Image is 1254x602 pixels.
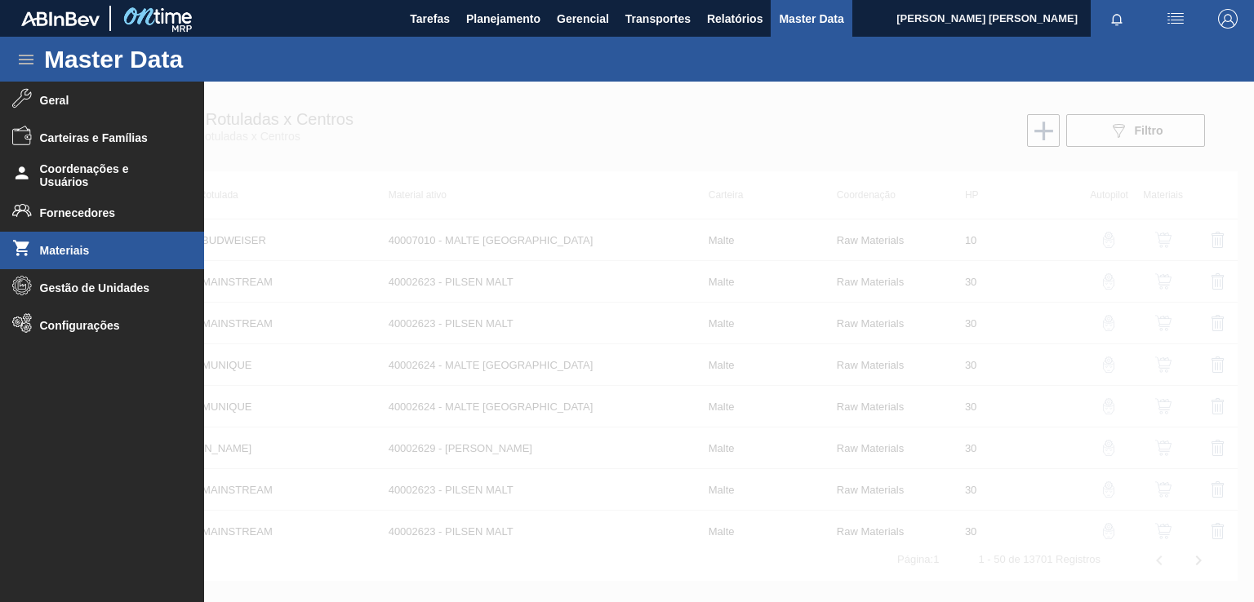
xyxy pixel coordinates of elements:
[40,94,175,107] span: Geral
[40,206,175,219] span: Fornecedores
[40,244,175,257] span: Materiais
[40,131,175,144] span: Carteiras e Famílias
[410,9,450,29] span: Tarefas
[40,319,175,332] span: Configurações
[1218,9,1238,29] img: Logout
[44,50,334,69] h1: Master Data
[557,9,609,29] span: Gerencial
[779,9,843,29] span: Master Data
[40,281,175,294] span: Gestão de Unidades
[21,11,100,26] img: TNhmsLtSVTkK8tSr43FrP2fwEKptu5GPRR3wAAAABJRU5ErkJggg==
[1166,9,1185,29] img: userActions
[40,162,175,188] span: Coordenações e Usuários
[707,9,763,29] span: Relatórios
[625,9,691,29] span: Transportes
[466,9,540,29] span: Planejamento
[1091,7,1143,30] button: Notificações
